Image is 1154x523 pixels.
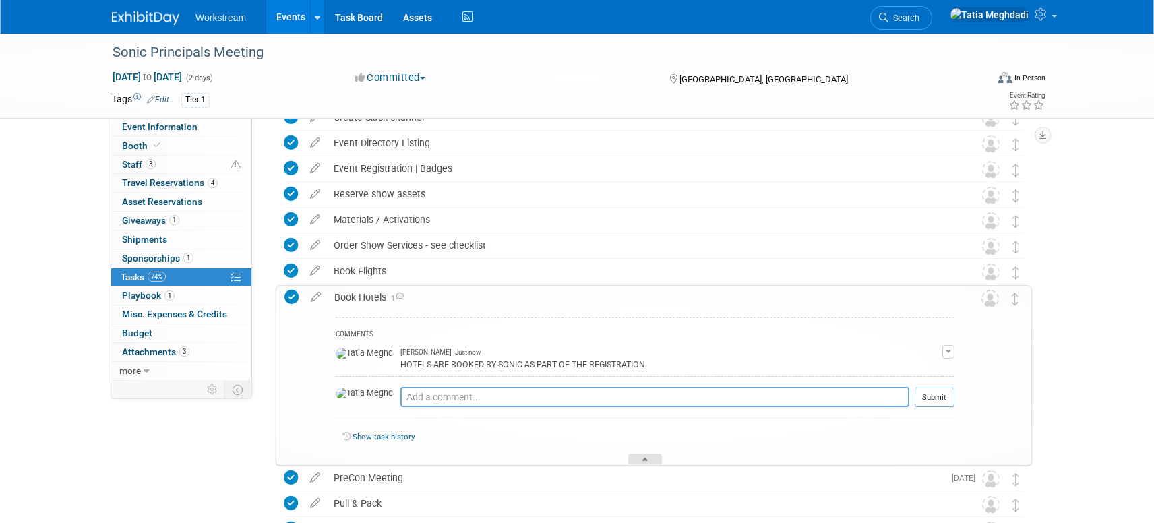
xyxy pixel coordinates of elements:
div: Reserve show assets [327,183,955,206]
img: Unassigned [982,212,1000,230]
a: Booth [111,137,251,155]
span: [DATE] [DATE] [112,71,183,83]
span: [DATE] [952,473,982,483]
span: 4 [208,178,218,188]
a: edit [303,265,327,277]
div: HOTELS ARE BOOKED BY SONIC AS PART OF THE REGISTRATION. [400,357,942,370]
a: Travel Reservations4 [111,174,251,192]
div: Event Rating [1008,92,1045,99]
i: Move task [1012,266,1019,279]
img: Unassigned [982,496,1000,514]
span: [PERSON_NAME] - Just now [400,348,481,357]
span: 1 [183,253,193,263]
span: Budget [122,328,152,338]
img: Tatia Meghdadi [950,7,1029,22]
i: Move task [1012,473,1019,486]
div: COMMENTS [336,328,954,342]
span: Workstream [195,12,246,23]
div: PreCon Meeting [327,466,944,489]
img: Format-Inperson.png [998,72,1012,83]
span: 1 [164,290,175,301]
a: Shipments [111,230,251,249]
a: edit [303,188,327,200]
span: Attachments [122,346,189,357]
td: Toggle Event Tabs [224,381,252,398]
a: Tasks74% [111,268,251,286]
span: 74% [148,272,166,282]
a: Show task history [353,432,415,441]
img: Unassigned [982,470,1000,488]
i: Move task [1012,189,1019,202]
a: Edit [147,95,169,104]
span: Travel Reservations [122,177,218,188]
td: Tags [112,92,169,108]
div: Book Hotels [328,286,954,309]
span: 3 [146,159,156,169]
i: Move task [1012,215,1019,228]
span: 1 [386,294,404,303]
img: Unassigned [982,238,1000,255]
span: Staff [122,159,156,170]
a: Giveaways1 [111,212,251,230]
span: Search [888,13,919,23]
a: Search [870,6,932,30]
i: Move task [1012,138,1019,151]
button: Committed [351,71,431,85]
span: Asset Reservations [122,196,202,207]
i: Move task [1012,241,1019,253]
i: Move task [1012,499,1019,512]
div: Event Registration | Badges [327,157,955,180]
a: Staff3 [111,156,251,174]
img: ExhibitDay [112,11,179,25]
div: Event Directory Listing [327,131,955,154]
a: Attachments3 [111,343,251,361]
span: to [141,71,154,82]
span: Potential Scheduling Conflict -- at least one attendee is tagged in another overlapping event. [231,159,241,171]
img: Unassigned [982,187,1000,204]
img: Unassigned [982,135,1000,153]
i: Move task [1012,113,1019,125]
a: Misc. Expenses & Credits [111,305,251,324]
a: edit [303,137,327,149]
span: 1 [169,215,179,225]
i: Move task [1012,293,1019,305]
a: edit [303,162,327,175]
span: (2 days) [185,73,213,82]
div: Materials / Activations [327,208,955,231]
div: Order Show Services - see checklist [327,234,955,257]
img: Tatia Meghdadi [336,348,394,360]
div: Sonic Principals Meeting [108,40,966,65]
img: Tatia Meghdadi [336,388,394,400]
span: 3 [179,346,189,357]
div: Event Format [907,70,1045,90]
button: Submit [915,388,954,408]
a: edit [303,497,327,510]
span: Misc. Expenses & Credits [122,309,227,319]
span: Giveaways [122,215,179,226]
div: Pull & Pack [327,492,955,515]
span: [GEOGRAPHIC_DATA], [GEOGRAPHIC_DATA] [679,74,848,84]
span: Tasks [121,272,166,282]
a: Event Information [111,118,251,136]
a: more [111,362,251,380]
img: Unassigned [982,161,1000,179]
a: edit [303,214,327,226]
a: Asset Reservations [111,193,251,211]
span: more [119,365,141,376]
a: Sponsorships1 [111,249,251,268]
span: Shipments [122,234,167,245]
div: Tier 1 [181,93,210,107]
i: Booth reservation complete [154,142,160,149]
span: Event Information [122,121,198,132]
a: edit [304,291,328,303]
div: Book Flights [327,259,955,282]
img: Unassigned [982,264,1000,281]
span: Sponsorships [122,253,193,264]
img: Unassigned [981,290,999,307]
i: Move task [1012,164,1019,177]
td: Personalize Event Tab Strip [201,381,224,398]
a: Budget [111,324,251,342]
a: edit [303,472,327,484]
a: Playbook1 [111,286,251,305]
a: edit [303,239,327,251]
